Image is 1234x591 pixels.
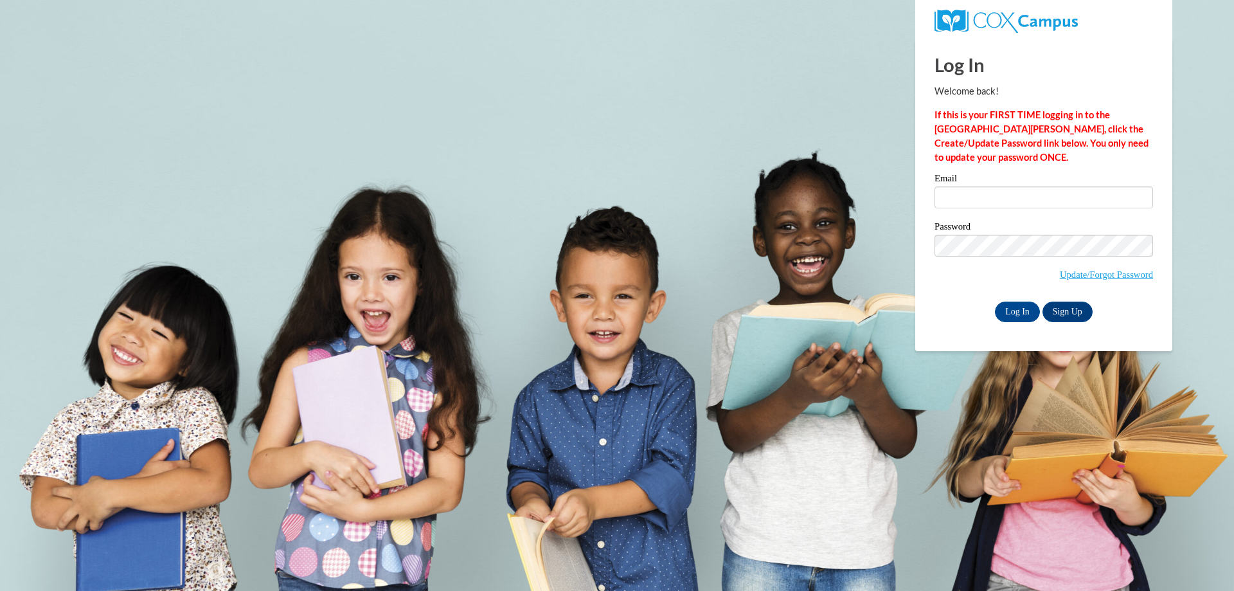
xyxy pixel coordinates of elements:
[934,84,1153,98] p: Welcome back!
[934,109,1149,163] strong: If this is your FIRST TIME logging in to the [GEOGRAPHIC_DATA][PERSON_NAME], click the Create/Upd...
[1060,269,1153,280] a: Update/Forgot Password
[934,174,1153,186] label: Email
[934,10,1078,33] img: COX Campus
[995,302,1040,322] input: Log In
[934,51,1153,78] h1: Log In
[934,15,1078,26] a: COX Campus
[934,222,1153,235] label: Password
[1042,302,1093,322] a: Sign Up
